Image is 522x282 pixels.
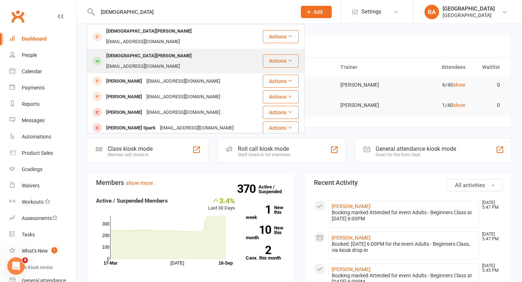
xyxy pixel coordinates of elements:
[334,97,403,114] td: [PERSON_NAME]
[238,145,290,152] div: Roll call kiosk mode
[9,96,76,112] a: Reports
[9,227,76,243] a: Tasks
[104,123,158,133] div: [PERSON_NAME] Spark
[22,199,43,205] div: Workouts
[263,30,299,43] button: Actions
[263,121,299,134] button: Actions
[332,210,476,222] div: Booking marked Attended for event Adults - Beginners Class at [DATE] 6:00PM
[263,90,299,103] button: Actions
[472,97,506,114] td: 0
[314,179,503,186] h3: Recent Activity
[9,129,76,145] a: Automations
[334,58,403,76] th: Trainer
[144,92,222,102] div: [EMAIL_ADDRESS][DOMAIN_NAME]
[301,6,332,18] button: Add
[104,26,194,37] div: [DEMOGRAPHIC_DATA][PERSON_NAME]
[447,179,503,191] button: All activities
[238,152,290,157] div: Staff check-in for members
[22,232,35,237] div: Tasks
[104,51,194,61] div: [DEMOGRAPHIC_DATA][PERSON_NAME]
[263,54,299,67] button: Actions
[144,76,222,87] div: [EMAIL_ADDRESS][DOMAIN_NAME]
[22,257,28,263] span: 4
[263,75,299,88] button: Actions
[9,161,76,178] a: Gradings
[453,102,465,108] a: show
[22,85,45,91] div: Payments
[478,264,502,273] time: [DATE] 5:45 PM
[246,246,285,260] a: 2Canx. this month
[22,36,47,42] div: Dashboard
[376,145,456,152] div: General attendance kiosk mode
[314,9,323,15] span: Add
[22,117,45,123] div: Messages
[246,205,285,220] a: 1New this week
[22,101,40,107] div: Reports
[9,243,76,259] a: What's New1
[443,12,495,18] div: [GEOGRAPHIC_DATA]
[51,247,57,253] span: 1
[208,196,235,204] div: 3.4%
[158,123,236,133] div: [EMAIL_ADDRESS][DOMAIN_NAME]
[9,63,76,80] a: Calendar
[208,196,235,212] div: Last 30 Days
[332,235,370,241] a: [PERSON_NAME]
[22,248,48,254] div: What's New
[22,183,40,188] div: Waivers
[9,47,76,63] a: People
[9,210,76,227] a: Assessments
[108,145,153,152] div: Class kiosk mode
[334,76,403,94] td: [PERSON_NAME]
[246,245,271,256] strong: 2
[9,194,76,210] a: Workouts
[9,145,76,161] a: Product Sales
[104,92,144,102] div: [PERSON_NAME]
[22,134,51,140] div: Automations
[22,166,42,172] div: Gradings
[403,58,472,76] th: Attendees
[7,257,25,275] iframe: Intercom live chat
[104,37,182,47] div: [EMAIL_ADDRESS][DOMAIN_NAME]
[424,5,439,19] div: RA
[246,224,271,235] strong: 10
[126,180,153,186] a: show more
[453,82,465,88] a: show
[104,61,182,72] div: [EMAIL_ADDRESS][DOMAIN_NAME]
[22,69,42,74] div: Calendar
[9,7,27,25] a: Clubworx
[403,76,472,94] td: 6/40
[443,5,495,12] div: [GEOGRAPHIC_DATA]
[472,58,506,76] th: Waitlist
[104,107,144,118] div: [PERSON_NAME]
[9,112,76,129] a: Messages
[9,80,76,96] a: Payments
[237,183,258,194] strong: 370
[403,97,472,114] td: 1/40
[361,4,381,20] span: Settings
[332,266,370,272] a: [PERSON_NAME]
[246,204,271,215] strong: 1
[258,179,290,199] a: 370Active / Suspended
[22,52,37,58] div: People
[9,31,76,47] a: Dashboard
[455,182,485,188] span: All activities
[96,179,285,186] h3: Members
[104,76,144,87] div: [PERSON_NAME]
[144,107,222,118] div: [EMAIL_ADDRESS][DOMAIN_NAME]
[263,106,299,119] button: Actions
[472,76,506,94] td: 0
[9,178,76,194] a: Waivers
[478,200,502,210] time: [DATE] 5:47 PM
[332,241,476,253] div: Booked: [DATE] 6:00PM for the event Adults - Beginners Class, via kiosk drop-in
[22,150,53,156] div: Product Sales
[108,152,153,157] div: Member self check-in
[246,225,285,240] a: 10New this month
[332,203,370,209] a: [PERSON_NAME]
[96,198,168,204] strong: Active / Suspended Members
[95,7,291,17] input: Search...
[22,215,58,221] div: Assessments
[376,152,456,157] div: Great for the front desk
[478,232,502,241] time: [DATE] 5:47 PM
